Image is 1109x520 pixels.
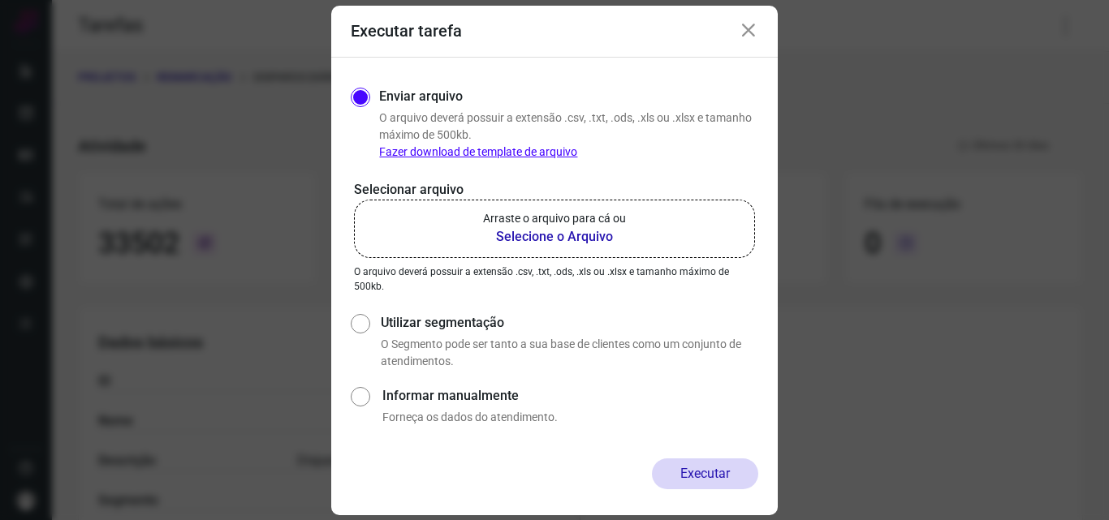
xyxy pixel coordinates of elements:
label: Enviar arquivo [379,87,463,106]
h3: Executar tarefa [351,21,462,41]
p: Forneça os dados do atendimento. [382,409,758,426]
p: O arquivo deverá possuir a extensão .csv, .txt, .ods, .xls ou .xlsx e tamanho máximo de 500kb. [379,110,758,161]
button: Executar [652,458,758,489]
label: Utilizar segmentação [381,313,758,333]
b: Selecione o Arquivo [483,227,626,247]
label: Informar manualmente [382,386,758,406]
p: Selecionar arquivo [354,180,755,200]
p: O Segmento pode ser tanto a sua base de clientes como um conjunto de atendimentos. [381,336,758,370]
p: Arraste o arquivo para cá ou [483,210,626,227]
p: O arquivo deverá possuir a extensão .csv, .txt, .ods, .xls ou .xlsx e tamanho máximo de 500kb. [354,264,755,294]
a: Fazer download de template de arquivo [379,145,577,158]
